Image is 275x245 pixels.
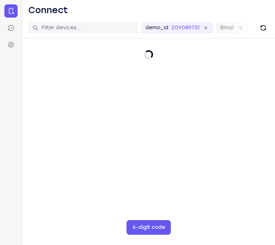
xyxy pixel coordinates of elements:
a: Connect [4,4,18,18]
label: demo_id [145,24,168,31]
input: Filter devices... [41,24,134,31]
a: Settings [4,38,18,51]
label: Email [220,24,234,31]
button: 6-digit code [127,220,171,235]
h1: Connect [28,4,68,16]
button: Refresh [257,22,269,34]
a: Sessions [4,21,18,34]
